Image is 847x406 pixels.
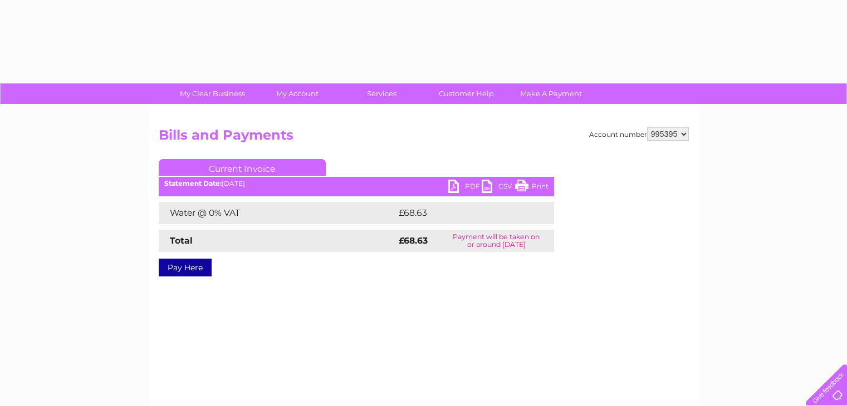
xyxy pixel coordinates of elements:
a: Customer Help [420,83,512,104]
a: Current Invoice [159,159,326,176]
td: £68.63 [396,202,532,224]
strong: Total [170,235,193,246]
strong: £68.63 [399,235,428,246]
a: CSV [482,180,515,196]
a: My Clear Business [167,83,258,104]
h2: Bills and Payments [159,127,689,148]
a: Services [336,83,428,104]
a: Print [515,180,549,196]
div: [DATE] [159,180,554,187]
a: Make A Payment [505,83,597,104]
td: Water @ 0% VAT [159,202,396,224]
a: Pay Here [159,259,212,276]
td: Payment will be taken on or around [DATE] [439,230,554,252]
div: Account number [589,127,689,141]
b: Statement Date: [164,179,222,187]
a: My Account [251,83,343,104]
a: PDF [448,180,482,196]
